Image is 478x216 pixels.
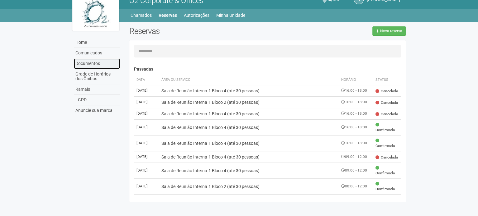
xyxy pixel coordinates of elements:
span: Cancelada [375,100,398,105]
a: Home [74,37,120,48]
td: Sala de Reunião Interna 1 Bloco 4 (até 30 pessoas) [159,108,339,119]
a: Anuncie sua marca [74,105,120,116]
td: Sala de Reunião Interna 1 Bloco 4 (até 30 pessoas) [159,85,339,96]
span: Cancelada [375,155,398,160]
td: [DATE] [134,163,159,178]
h2: Reservas [129,26,263,36]
td: 16:00 - 18:00 [339,135,373,151]
a: Autorizações [184,11,209,20]
td: [DATE] [134,151,159,163]
a: Grade de Horários dos Ônibus [74,69,120,84]
a: Comunicados [74,48,120,58]
td: Sala de Reunião Interna 1 Bloco 4 (até 30 pessoas) [159,135,339,151]
span: Cancelada [375,112,398,117]
span: Confirmada [375,122,399,133]
a: Ramais [74,84,120,95]
th: Status [373,75,401,85]
td: 09:00 - 12:00 [339,163,373,178]
td: 16:00 - 18:00 [339,96,373,108]
a: Nova reserva [372,26,406,36]
a: Reservas [159,11,177,20]
th: Área ou Serviço [159,75,339,85]
span: Confirmada [375,138,399,149]
td: [DATE] [134,119,159,135]
td: [DATE] [134,85,159,96]
td: 16:00 - 18:00 [339,85,373,96]
span: Confirmada [375,165,399,176]
td: Sala de Reunião Interna 1 Bloco 2 (até 30 pessoas) [159,178,339,194]
td: Sala de Reunião Interna 1 Bloco 4 (até 30 pessoas) [159,163,339,178]
td: [DATE] [134,178,159,194]
td: [DATE] [134,194,159,210]
a: LGPD [74,95,120,105]
a: Minha Unidade [216,11,245,20]
td: [DATE] [134,135,159,151]
th: Data [134,75,159,85]
a: Documentos [74,58,120,69]
td: Sala de Reunião Interna 1 Bloco 2 (até 30 pessoas) [159,96,339,108]
span: Cancelada [375,89,398,94]
td: [DATE] [134,96,159,108]
span: Confirmada [375,181,399,192]
td: 09:00 - 12:00 [339,151,373,163]
td: Sala de Reunião Interna 1 Bloco 4 (até 30 pessoas) [159,151,339,163]
a: Chamados [131,11,152,20]
td: Sala de Reunião Interna 1 Bloco 4 (até 30 pessoas) [159,119,339,135]
td: 08:00 - 12:00 [339,178,373,194]
h4: Passadas [134,67,401,71]
span: Nova reserva [380,29,402,33]
td: [DATE] [134,108,159,119]
td: 16:00 - 18:00 [339,119,373,135]
td: 16:00 - 18:00 [339,108,373,119]
td: 10:00 - 12:00 [339,194,373,210]
span: Confirmada [375,197,399,208]
th: Horário [339,75,373,85]
td: Sala de Reunião Interna 1 Bloco 4 (até 30 pessoas) [159,194,339,210]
